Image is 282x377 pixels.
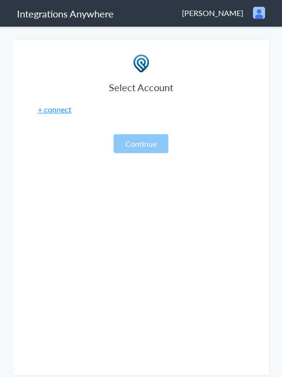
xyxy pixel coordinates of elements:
img: podio.png [132,54,151,73]
button: Continue [114,134,168,153]
h3: Select Account [20,80,262,94]
span: [PERSON_NAME] [182,7,243,18]
img: user.png [253,7,265,19]
h1: Integrations Anywhere [17,7,114,20]
a: + connect [38,104,72,115]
